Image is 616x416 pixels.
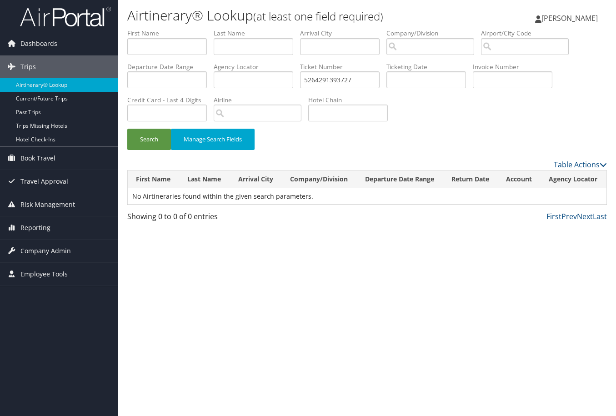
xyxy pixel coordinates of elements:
span: Employee Tools [20,263,68,286]
label: Agency Locator [214,62,300,71]
div: Showing 0 to 0 of 0 entries [127,211,237,226]
th: Departure Date Range: activate to sort column ascending [357,170,443,188]
a: Table Actions [554,160,607,170]
span: Risk Management [20,193,75,216]
span: Reporting [20,216,50,239]
label: Invoice Number [473,62,559,71]
small: (at least one field required) [253,9,383,24]
span: Company Admin [20,240,71,262]
td: No Airtineraries found within the given search parameters. [128,188,606,205]
a: Next [577,211,593,221]
label: Company/Division [386,29,481,38]
a: Last [593,211,607,221]
a: Prev [561,211,577,221]
th: Account: activate to sort column ascending [498,170,541,188]
span: Travel Approval [20,170,68,193]
th: First Name: activate to sort column ascending [128,170,179,188]
span: Book Travel [20,147,55,170]
label: Last Name [214,29,300,38]
img: airportal-logo.png [20,6,111,27]
a: [PERSON_NAME] [535,5,607,32]
span: [PERSON_NAME] [541,13,598,23]
a: First [546,211,561,221]
label: Airline [214,95,308,105]
label: Airport/City Code [481,29,576,38]
th: Return Date: activate to sort column ascending [443,170,498,188]
label: Departure Date Range [127,62,214,71]
h1: Airtinerary® Lookup [127,6,447,25]
button: Manage Search Fields [171,129,255,150]
label: Ticketing Date [386,62,473,71]
label: Ticket Number [300,62,386,71]
button: Search [127,129,171,150]
th: Arrival City: activate to sort column ascending [230,170,282,188]
span: Trips [20,55,36,78]
label: Credit Card - Last 4 Digits [127,95,214,105]
span: Dashboards [20,32,57,55]
label: Hotel Chain [308,95,395,105]
th: Agency Locator: activate to sort column ascending [541,170,606,188]
label: First Name [127,29,214,38]
th: Company/Division [282,170,357,188]
th: Last Name: activate to sort column ascending [179,170,230,188]
label: Arrival City [300,29,386,38]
